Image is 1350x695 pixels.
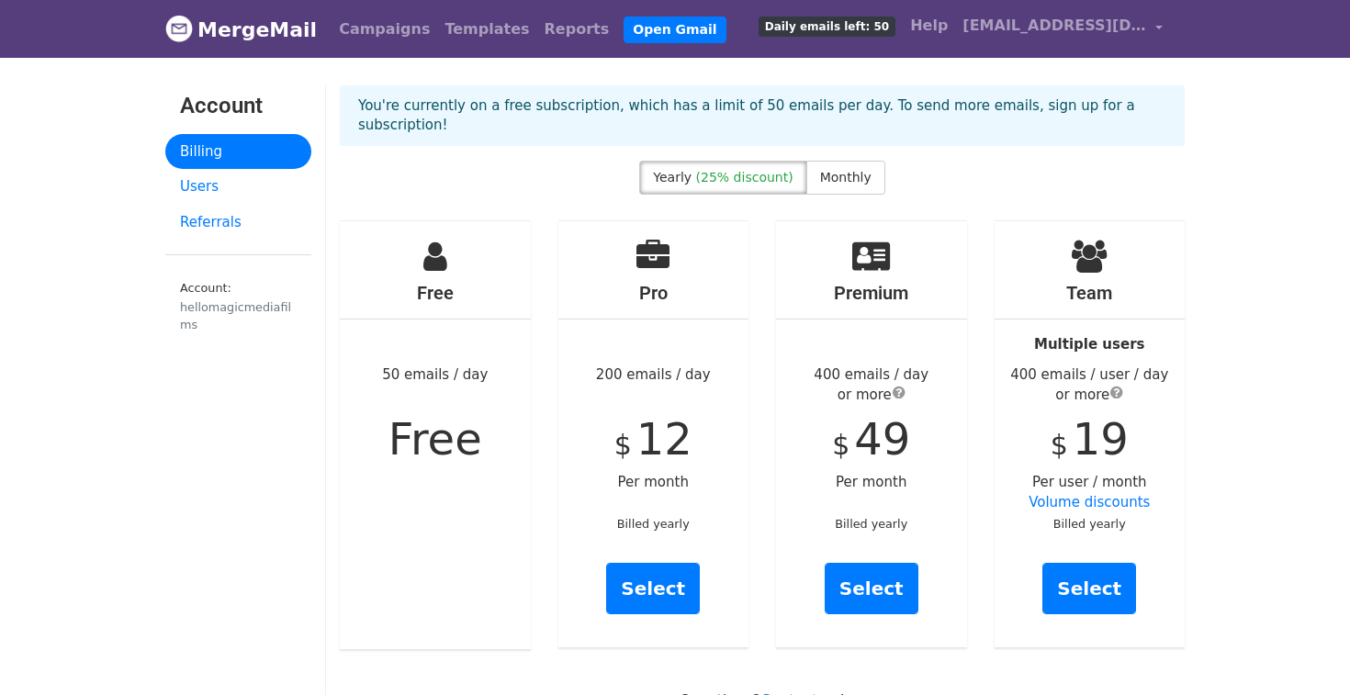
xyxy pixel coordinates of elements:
[962,15,1146,37] span: [EMAIL_ADDRESS][DOMAIN_NAME]
[835,517,907,531] small: Billed yearly
[165,134,311,170] a: Billing
[180,93,297,119] h3: Account
[1042,563,1136,614] a: Select
[180,298,297,333] div: hellomagicmediafilms
[832,429,849,461] span: $
[1034,336,1144,353] strong: Multiple users
[437,11,536,48] a: Templates
[558,282,749,304] h4: Pro
[955,7,1170,50] a: [EMAIL_ADDRESS][DOMAIN_NAME]
[759,17,895,37] span: Daily emails left: 50
[624,17,726,43] a: Open Gmail
[1073,413,1129,465] span: 19
[332,11,437,48] a: Campaigns
[1051,429,1068,461] span: $
[825,563,918,614] a: Select
[165,15,193,42] img: MergeMail logo
[340,221,531,649] div: 50 emails / day
[614,429,632,461] span: $
[180,281,297,333] small: Account:
[165,205,311,241] a: Referrals
[537,11,617,48] a: Reports
[696,170,793,185] span: (25% discount)
[358,96,1166,135] p: You're currently on a free subscription, which has a limit of 50 emails per day. To send more ema...
[165,10,317,49] a: MergeMail
[388,413,482,465] span: Free
[995,364,1186,406] div: 400 emails / user / day or more
[340,282,531,304] h4: Free
[751,7,903,44] a: Daily emails left: 50
[776,221,967,647] div: Per month
[820,170,872,185] span: Monthly
[854,413,910,465] span: 49
[776,364,967,406] div: 400 emails / day or more
[636,413,692,465] span: 12
[558,221,749,647] div: 200 emails / day Per month
[776,282,967,304] h4: Premium
[165,169,311,205] a: Users
[995,221,1186,647] div: Per user / month
[903,7,955,44] a: Help
[995,282,1186,304] h4: Team
[1053,517,1126,531] small: Billed yearly
[617,517,690,531] small: Billed yearly
[653,170,692,185] span: Yearly
[606,563,700,614] a: Select
[1029,494,1150,510] a: Volume discounts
